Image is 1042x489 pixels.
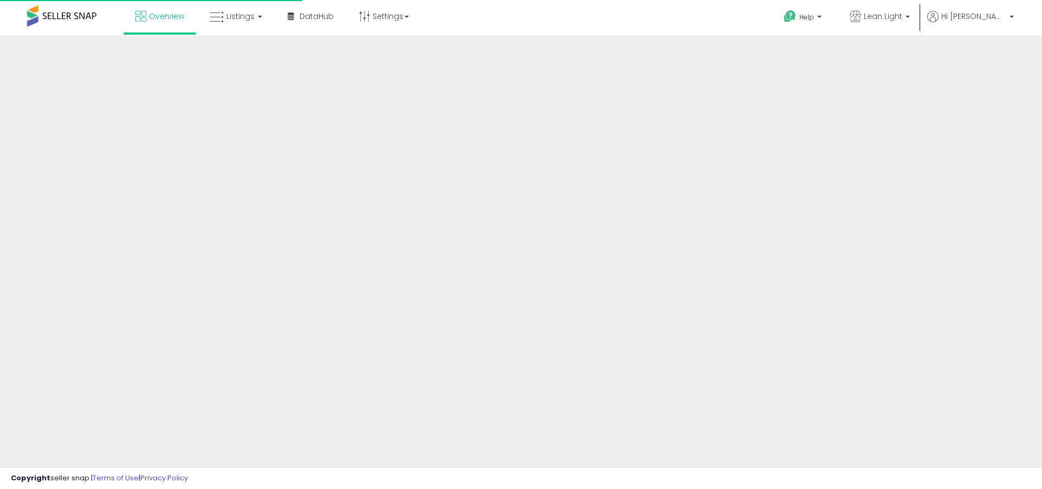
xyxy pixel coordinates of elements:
i: Get Help [783,10,797,23]
span: Help [799,12,814,22]
a: Help [775,2,832,35]
span: Listings [226,11,255,22]
strong: Copyright [11,473,50,483]
a: Terms of Use [93,473,139,483]
span: DataHub [299,11,334,22]
a: Hi [PERSON_NAME] [927,11,1014,35]
span: Hi [PERSON_NAME] [941,11,1006,22]
a: Privacy Policy [140,473,188,483]
div: seller snap | | [11,473,188,484]
span: Overview [149,11,184,22]
span: Lean Light [864,11,902,22]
